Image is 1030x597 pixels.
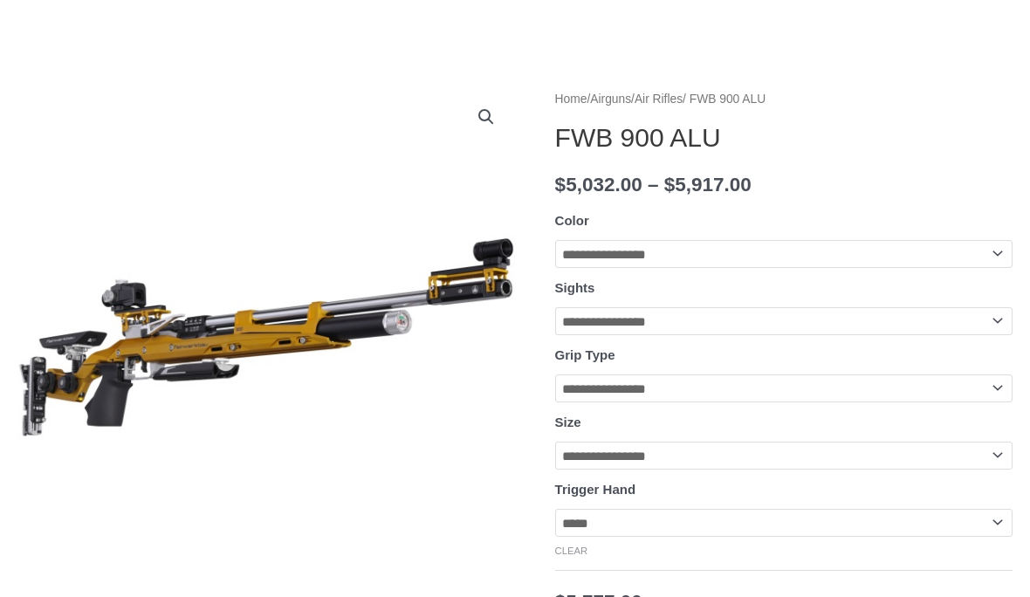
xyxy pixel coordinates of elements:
label: Trigger Hand [555,482,636,497]
a: Clear options [555,546,588,556]
span: $ [555,174,566,196]
h1: FWB 900 ALU [555,122,1013,154]
bdi: 5,917.00 [664,174,752,196]
bdi: 5,032.00 [555,174,642,196]
span: $ [664,174,676,196]
a: View full-screen image gallery [470,101,502,133]
a: Airguns [590,93,631,106]
label: Color [555,213,589,228]
a: Air Rifles [635,93,683,106]
label: Sights [555,280,595,295]
label: Grip Type [555,347,615,362]
a: Home [555,93,587,106]
label: Size [555,415,581,429]
span: – [648,174,659,196]
nav: Breadcrumb [555,88,1013,111]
